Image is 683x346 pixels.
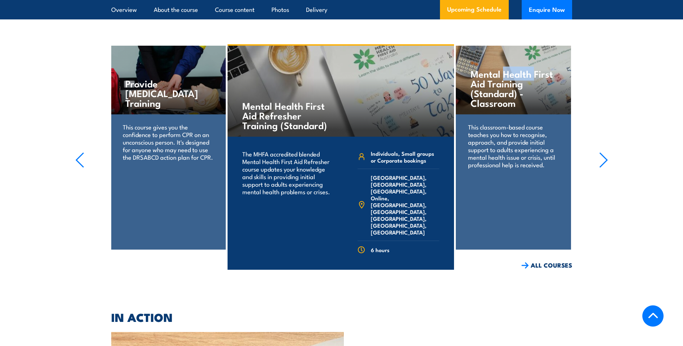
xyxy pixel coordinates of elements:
[111,312,572,322] h2: IN ACTION
[123,123,213,161] p: This course gives you the confidence to perform CPR on an unconscious person. It's designed for a...
[242,150,331,195] p: The MHFA accredited blended Mental Health First Aid Refresher course updates your knowledge and s...
[242,101,327,130] h4: Mental Health First Aid Refresher Training (Standard)
[468,123,558,168] p: This classroom-based course teaches you how to recognise, approach, and provide initial support t...
[371,150,439,164] span: Individuals, Small groups or Corporate bookings
[471,69,556,108] h4: Mental Health First Aid Training (Standard) - Classroom
[521,261,572,269] a: ALL COURSES
[371,174,439,236] span: [GEOGRAPHIC_DATA], [GEOGRAPHIC_DATA], [GEOGRAPHIC_DATA], Online, [GEOGRAPHIC_DATA], [GEOGRAPHIC_D...
[125,78,211,108] h4: Provide [MEDICAL_DATA] Training
[371,246,390,253] span: 6 hours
